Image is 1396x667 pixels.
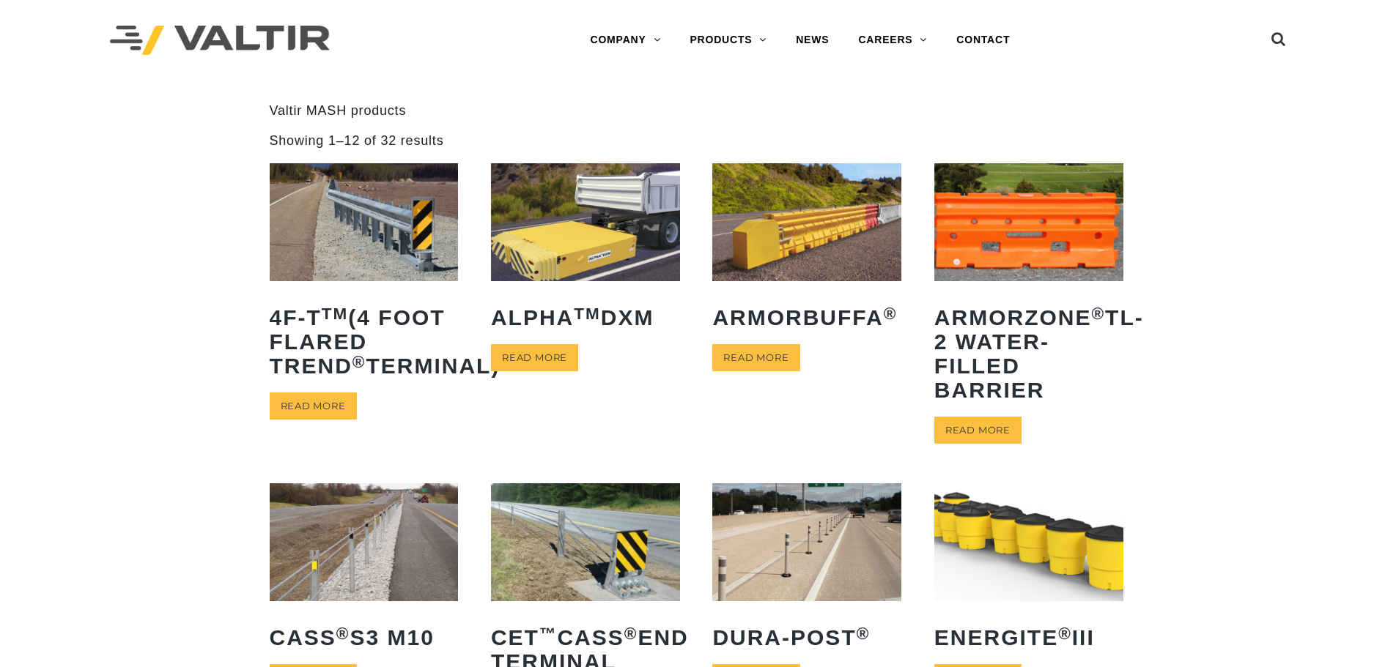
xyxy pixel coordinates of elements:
sup: ™ [539,625,558,643]
a: NEWS [781,26,843,55]
img: Valtir [110,26,330,56]
sup: ® [336,625,350,643]
sup: ® [884,305,898,323]
h2: ENERGITE III [934,614,1123,660]
h2: ALPHA DXM [491,294,680,340]
a: 4F-TTM(4 Foot Flared TREND®Terminal) [270,163,459,389]
a: PRODUCTS [675,26,781,55]
sup: TM [574,305,601,323]
sup: ® [857,625,871,643]
a: Read more about “ALPHATM DXM” [491,344,578,371]
h2: 4F-T (4 Foot Flared TREND Terminal) [270,294,459,389]
a: ALPHATMDXM [491,163,680,340]
a: Read more about “ArmorBuffa®” [712,344,799,371]
sup: ® [624,625,638,643]
a: CAREERS [843,26,942,55]
p: Showing 1–12 of 32 results [270,133,444,149]
a: CONTACT [942,26,1024,55]
a: Read more about “4F-TTM (4 Foot Flared TREND® Terminal)” [270,392,357,420]
a: COMPANY [575,26,675,55]
sup: ® [1058,625,1072,643]
h2: ArmorZone TL-2 Water-Filled Barrier [934,294,1123,413]
h2: ArmorBuffa [712,294,901,340]
sup: TM [322,305,349,323]
h2: Dura-Post [712,614,901,660]
a: ENERGITE®III [934,483,1123,660]
a: CASS®S3 M10 [270,483,459,660]
sup: ® [352,353,366,371]
a: Dura-Post® [712,483,901,660]
h2: CASS S3 M10 [270,614,459,660]
p: Valtir MASH products [270,103,1127,119]
a: ArmorBuffa® [712,163,901,340]
a: ArmorZone®TL-2 Water-Filled Barrier [934,163,1123,413]
a: Read more about “ArmorZone® TL-2 Water-Filled Barrier” [934,417,1022,444]
sup: ® [1091,305,1105,323]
